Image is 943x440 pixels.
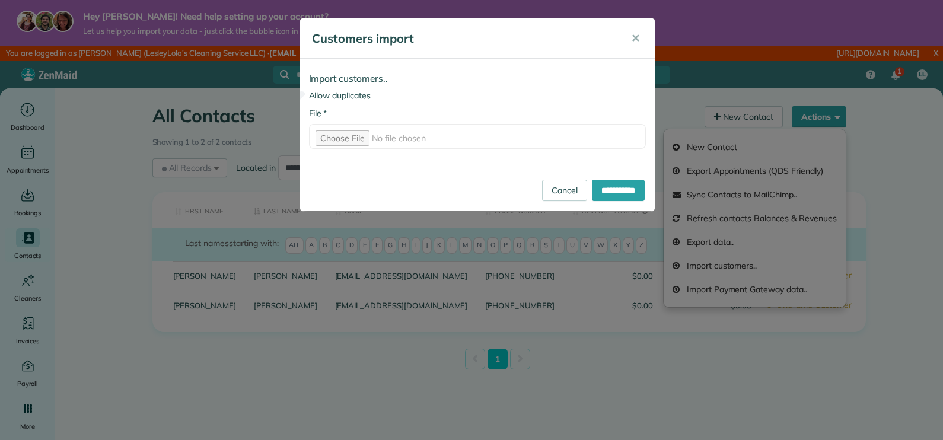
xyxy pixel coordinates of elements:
input: Allow duplicates [297,91,307,101]
h5: Customers import [312,30,614,47]
label: Allow duplicates [309,90,646,101]
span: ✕ [631,31,640,45]
a: Cancel [542,180,587,201]
label: File [309,107,327,119]
h4: Import customers.. [309,74,646,84]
